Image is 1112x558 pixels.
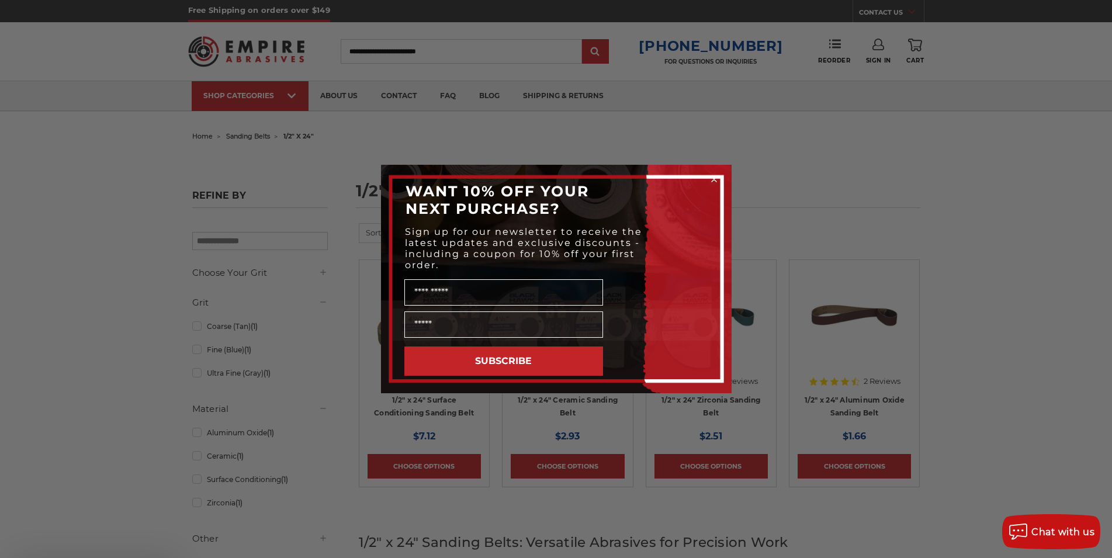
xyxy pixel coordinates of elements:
span: Chat with us [1031,526,1094,538]
button: Close dialog [708,174,720,185]
button: SUBSCRIBE [404,346,603,376]
button: Chat with us [1002,514,1100,549]
input: Email [404,311,603,338]
span: WANT 10% OFF YOUR NEXT PURCHASE? [406,182,589,217]
span: Sign up for our newsletter to receive the latest updates and exclusive discounts - including a co... [405,226,642,271]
